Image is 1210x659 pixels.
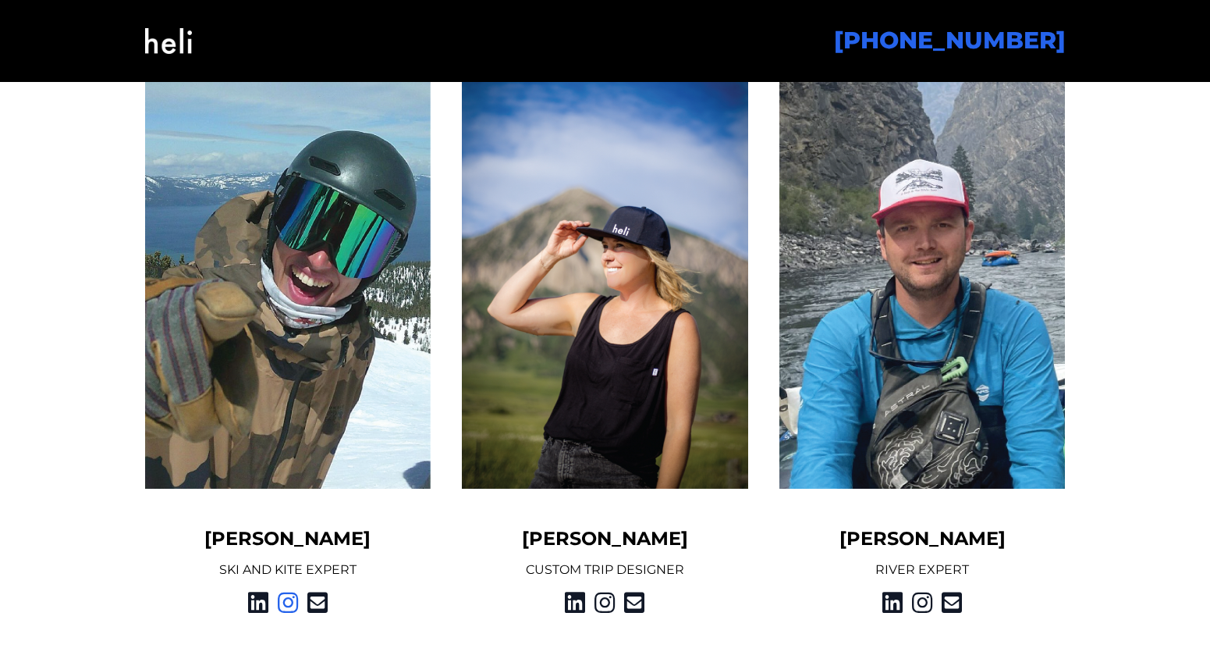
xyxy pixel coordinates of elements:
[145,526,431,551] h5: [PERSON_NAME]
[145,23,431,490] img: 43c7246b-7cd7-48d3-b1cc-f74eb04c6da1.png
[779,561,1066,579] p: RIVER EXPERT
[779,23,1066,490] img: 2cb1bcc0-e204-4b5e-a9d0-9089c9eaa37b.png
[779,526,1066,551] h5: [PERSON_NAME]
[462,526,748,551] h5: [PERSON_NAME]
[145,561,431,579] p: SKI AND KITE EXPERT
[462,561,748,579] p: CUSTOM TRIP DESIGNER
[145,9,192,73] img: Heli OS Logo
[834,26,1066,55] a: [PHONE_NUMBER]
[462,23,748,490] img: c446dc65-d492-4dd3-be1b-6849a4773f8e.jpg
